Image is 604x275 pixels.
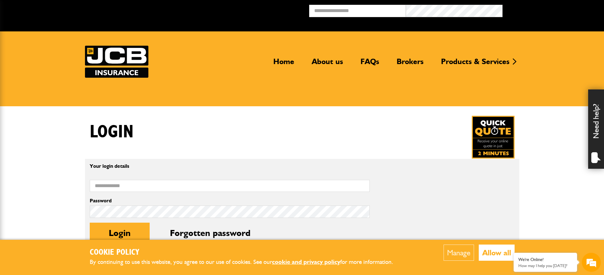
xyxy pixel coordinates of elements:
p: Your login details [90,164,370,169]
a: About us [307,57,348,71]
button: Allow all [479,245,515,261]
a: cookie and privacy policy [272,258,340,265]
a: Brokers [392,57,428,71]
label: Password [90,198,370,203]
p: How may I help you today? [518,263,572,268]
h1: Login [90,121,133,143]
button: Manage [444,245,474,261]
button: Forgotten password [151,223,270,243]
a: FAQs [356,57,384,71]
img: JCB Insurance Services logo [85,46,148,78]
a: Home [269,57,299,71]
h2: Cookie Policy [90,248,404,258]
a: JCB Insurance Services [85,46,148,78]
button: Broker Login [503,5,599,15]
a: Get your insurance quote in just 2-minutes [472,116,515,159]
a: Products & Services [436,57,514,71]
div: We're Online! [518,257,572,262]
button: Login [90,223,150,243]
img: Quick Quote [472,116,515,159]
p: By continuing to use this website, you agree to our use of cookies. See our for more information. [90,257,404,267]
div: Need help? [588,89,604,169]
